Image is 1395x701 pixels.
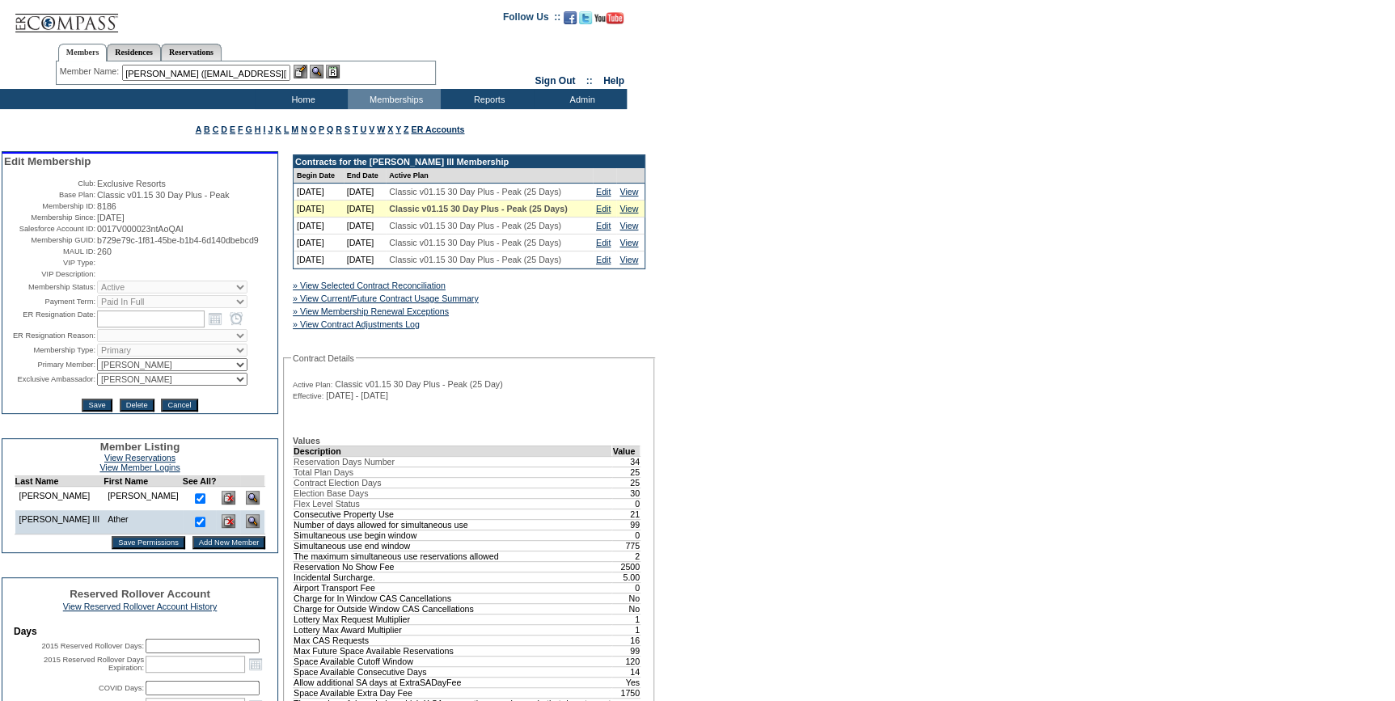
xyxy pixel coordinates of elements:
a: View [619,187,638,196]
b: Values [293,436,320,446]
td: [DATE] [294,201,344,217]
td: Description [294,446,612,456]
td: Simultaneous use end window [294,540,612,551]
a: V [369,125,374,134]
span: Edit Membership [4,155,91,167]
span: Active Plan: [293,380,332,390]
span: Total Plan Days [294,467,353,477]
span: Election Base Days [294,488,368,498]
td: VIP Description: [4,269,95,279]
a: View [619,204,638,213]
td: Exclusive Ambassador: [4,373,95,386]
td: 1750 [612,687,640,698]
td: ER Resignation Reason: [4,329,95,342]
td: 0 [612,498,640,509]
td: Simultaneous use begin window [294,530,612,540]
td: Contracts for the [PERSON_NAME] III Membership [294,155,645,168]
td: End Date [344,168,387,184]
span: [DATE] [97,213,125,222]
a: View Member Logins [99,462,180,472]
legend: Contract Details [291,353,356,363]
span: Classic v01.15 30 Day Plus - Peak (25 Day) [335,379,502,389]
span: b729e79c-1f81-45be-b1b4-6d140dbebcd9 [97,235,259,245]
td: ER Resignation Date: [4,310,95,327]
td: 25 [612,467,640,477]
a: J [268,125,273,134]
td: Ather [104,510,183,534]
td: [DATE] [344,217,387,234]
span: Contract Election Days [294,478,381,488]
span: 0017V000023ntAoQAI [97,224,184,234]
td: [DATE] [294,217,344,234]
td: Membership Since: [4,213,95,222]
td: Days [14,626,266,637]
a: N [301,125,307,134]
a: U [360,125,366,134]
a: Become our fan on Facebook [564,16,577,26]
td: [PERSON_NAME] [15,487,104,511]
td: Charge for Outside Window CAS Cancellations [294,603,612,614]
a: Follow us on Twitter [579,16,592,26]
img: Subscribe to our YouTube Channel [594,12,624,24]
td: Space Available Consecutive Days [294,666,612,677]
td: Last Name [15,476,104,487]
input: Delete [120,399,154,412]
img: b_edit.gif [294,65,307,78]
a: Edit [596,204,611,213]
td: [DATE] [344,201,387,217]
td: Lottery Max Request Multiplier [294,614,612,624]
td: [DATE] [344,234,387,251]
td: 5.00 [612,572,640,582]
td: Lottery Max Award Multiplier [294,624,612,635]
span: :: [586,75,593,87]
a: Z [404,125,409,134]
span: Classic v01.15 30 Day Plus - Peak (25 Days) [389,255,561,264]
td: [PERSON_NAME] [104,487,183,511]
td: 99 [612,645,640,656]
span: Member Listing [100,441,180,453]
td: Membership Type: [4,344,95,357]
td: 775 [612,540,640,551]
a: F [238,125,243,134]
td: Consecutive Property Use [294,509,612,519]
img: Delete [222,514,235,528]
a: View [619,238,638,247]
a: » View Membership Renewal Exceptions [293,306,449,316]
td: 0 [612,530,640,540]
a: L [284,125,289,134]
div: Member Name: [60,65,122,78]
td: 1 [612,614,640,624]
td: 25 [612,477,640,488]
a: S [345,125,350,134]
a: B [204,125,210,134]
a: » View Contract Adjustments Log [293,319,420,329]
img: View Dashboard [246,514,260,528]
td: Memberships [348,89,441,109]
td: The maximum simultaneous use reservations allowed [294,551,612,561]
td: Max Future Space Available Reservations [294,645,612,656]
a: Residences [107,44,161,61]
td: Home [255,89,348,109]
td: Number of days allowed for simultaneous use [294,519,612,530]
td: [DATE] [294,184,344,201]
a: D [221,125,227,134]
td: Max CAS Requests [294,635,612,645]
a: M [291,125,298,134]
td: 2 [612,551,640,561]
td: First Name [104,476,183,487]
span: Exclusive Resorts [97,179,166,188]
td: [DATE] [344,251,387,268]
td: Base Plan: [4,190,95,200]
span: Effective: [293,391,323,401]
td: Membership GUID: [4,235,95,245]
td: Space Available Cutoff Window [294,656,612,666]
a: Subscribe to our YouTube Channel [594,16,624,26]
a: P [319,125,324,134]
td: Salesforce Account ID: [4,224,95,234]
td: 1 [612,624,640,635]
span: Classic v01.15 30 Day Plus - Peak [97,190,229,200]
a: Q [327,125,333,134]
img: Reservations [326,65,340,78]
a: Open the time view popup. [227,310,245,327]
span: Classic v01.15 30 Day Plus - Peak (25 Days) [389,221,561,230]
